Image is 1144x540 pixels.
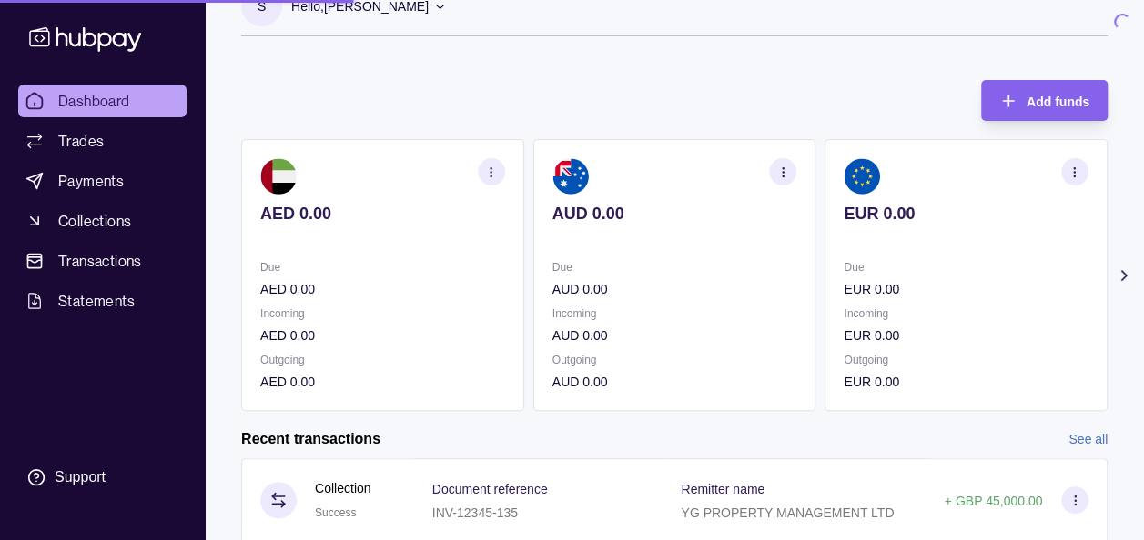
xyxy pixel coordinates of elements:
[260,257,505,277] p: Due
[58,210,131,232] span: Collections
[18,245,187,277] a: Transactions
[844,304,1088,324] p: Incoming
[432,505,518,520] p: INV-12345-135
[315,478,370,498] p: Collection
[58,250,142,272] span: Transactions
[844,279,1088,299] p: EUR 0.00
[18,125,187,157] a: Trades
[552,257,797,277] p: Due
[844,350,1088,370] p: Outgoing
[18,85,187,117] a: Dashboard
[552,304,797,324] p: Incoming
[18,458,187,496] a: Support
[1027,95,1089,109] span: Add funds
[18,165,187,197] a: Payments
[260,372,505,392] p: AED 0.00
[844,325,1088,345] p: EUR 0.00
[260,158,297,195] img: ae
[260,304,505,324] p: Incoming
[681,482,764,496] p: Remitter name
[260,204,505,224] p: AED 0.00
[241,429,380,449] h2: Recent transactions
[315,506,356,519] span: Success
[58,130,104,152] span: Trades
[945,494,1043,508] p: + GBP 45,000.00
[844,204,1088,224] p: EUR 0.00
[552,204,797,224] p: AUD 0.00
[260,279,505,299] p: AED 0.00
[981,80,1108,121] button: Add funds
[260,350,505,370] p: Outgoing
[432,482,548,496] p: Document reference
[552,325,797,345] p: AUD 0.00
[552,350,797,370] p: Outgoing
[552,158,589,195] img: au
[844,158,880,195] img: eu
[552,372,797,392] p: AUD 0.00
[58,90,130,112] span: Dashboard
[58,290,135,312] span: Statements
[18,285,187,317] a: Statements
[844,372,1088,392] p: EUR 0.00
[58,170,124,192] span: Payments
[552,279,797,299] p: AUD 0.00
[18,205,187,237] a: Collections
[260,325,505,345] p: AED 0.00
[681,505,894,520] p: YG PROPERTY MANAGEMENT LTD
[844,257,1088,277] p: Due
[55,467,106,487] div: Support
[1068,429,1108,449] a: See all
